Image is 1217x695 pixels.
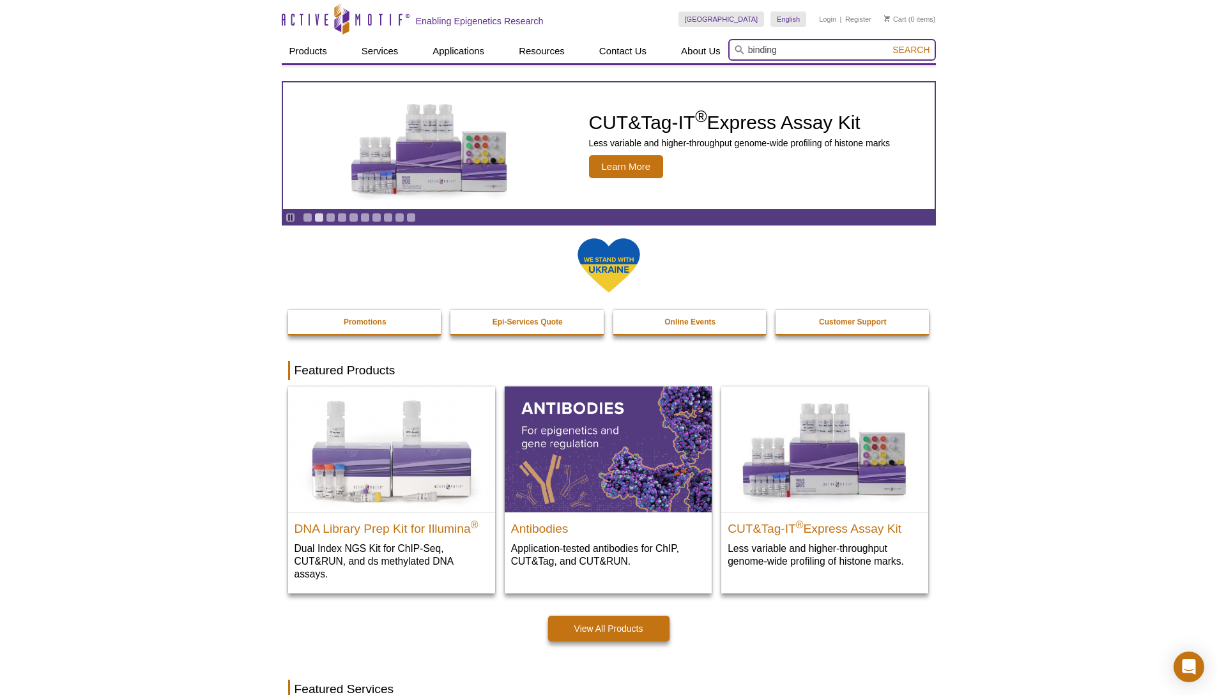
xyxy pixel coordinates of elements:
article: CUT&Tag-IT Express Assay Kit [283,82,935,209]
h2: Enabling Epigenetics Research [416,15,544,27]
p: Less variable and higher-throughput genome-wide profiling of histone marks [589,137,891,149]
a: About Us [673,39,728,63]
img: CUT&Tag-IT® Express Assay Kit [721,386,928,512]
h2: DNA Library Prep Kit for Illumina [295,516,489,535]
img: Your Cart [884,15,890,22]
h2: Antibodies [511,516,705,535]
a: Applications [425,39,492,63]
a: Go to slide 9 [395,213,404,222]
img: We Stand With Ukraine [577,237,641,294]
a: Toggle autoplay [286,213,295,222]
a: Go to slide 7 [372,213,381,222]
img: All Antibodies [505,386,712,512]
span: Search [892,45,930,55]
span: Learn More [589,155,664,178]
h2: CUT&Tag-IT Express Assay Kit [728,516,922,535]
a: Go to slide 10 [406,213,416,222]
p: Less variable and higher-throughput genome-wide profiling of histone marks​. [728,542,922,568]
a: Go to slide 8 [383,213,393,222]
a: Go to slide 6 [360,213,370,222]
a: Online Events [613,310,768,334]
a: Go to slide 5 [349,213,358,222]
h2: CUT&Tag-IT Express Assay Kit [589,113,891,132]
h2: Featured Products [288,361,930,380]
button: Search [889,44,933,56]
a: Services [354,39,406,63]
p: Dual Index NGS Kit for ChIP-Seq, CUT&RUN, and ds methylated DNA assays. [295,542,489,581]
a: Go to slide 4 [337,213,347,222]
a: All Antibodies Antibodies Application-tested antibodies for ChIP, CUT&Tag, and CUT&RUN. [505,386,712,580]
input: Keyword, Cat. No. [728,39,936,61]
img: CUT&Tag-IT Express Assay Kit [324,75,535,216]
a: CUT&Tag-IT Express Assay Kit CUT&Tag-IT®Express Assay Kit Less variable and higher-throughput gen... [283,82,935,209]
a: Epi-Services Quote [450,310,605,334]
a: Go to slide 2 [314,213,324,222]
a: Resources [511,39,572,63]
sup: ® [471,519,478,530]
a: Contact Us [592,39,654,63]
div: Open Intercom Messenger [1174,652,1204,682]
strong: Epi-Services Quote [493,317,563,326]
a: DNA Library Prep Kit for Illumina DNA Library Prep Kit for Illumina® Dual Index NGS Kit for ChIP-... [288,386,495,593]
strong: Online Events [664,317,716,326]
a: Register [845,15,871,24]
p: Application-tested antibodies for ChIP, CUT&Tag, and CUT&RUN. [511,542,705,568]
a: Cart [884,15,907,24]
a: Products [282,39,335,63]
sup: ® [695,107,707,125]
a: Customer Support [776,310,930,334]
li: (0 items) [884,11,936,27]
a: Go to slide 3 [326,213,335,222]
a: Login [819,15,836,24]
sup: ® [796,519,804,530]
strong: Customer Support [819,317,886,326]
a: View All Products [548,616,670,641]
a: [GEOGRAPHIC_DATA] [678,11,765,27]
strong: Promotions [344,317,387,326]
a: Promotions [288,310,443,334]
a: Go to slide 1 [303,213,312,222]
li: | [840,11,842,27]
img: DNA Library Prep Kit for Illumina [288,386,495,512]
a: CUT&Tag-IT® Express Assay Kit CUT&Tag-IT®Express Assay Kit Less variable and higher-throughput ge... [721,386,928,580]
a: English [770,11,806,27]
